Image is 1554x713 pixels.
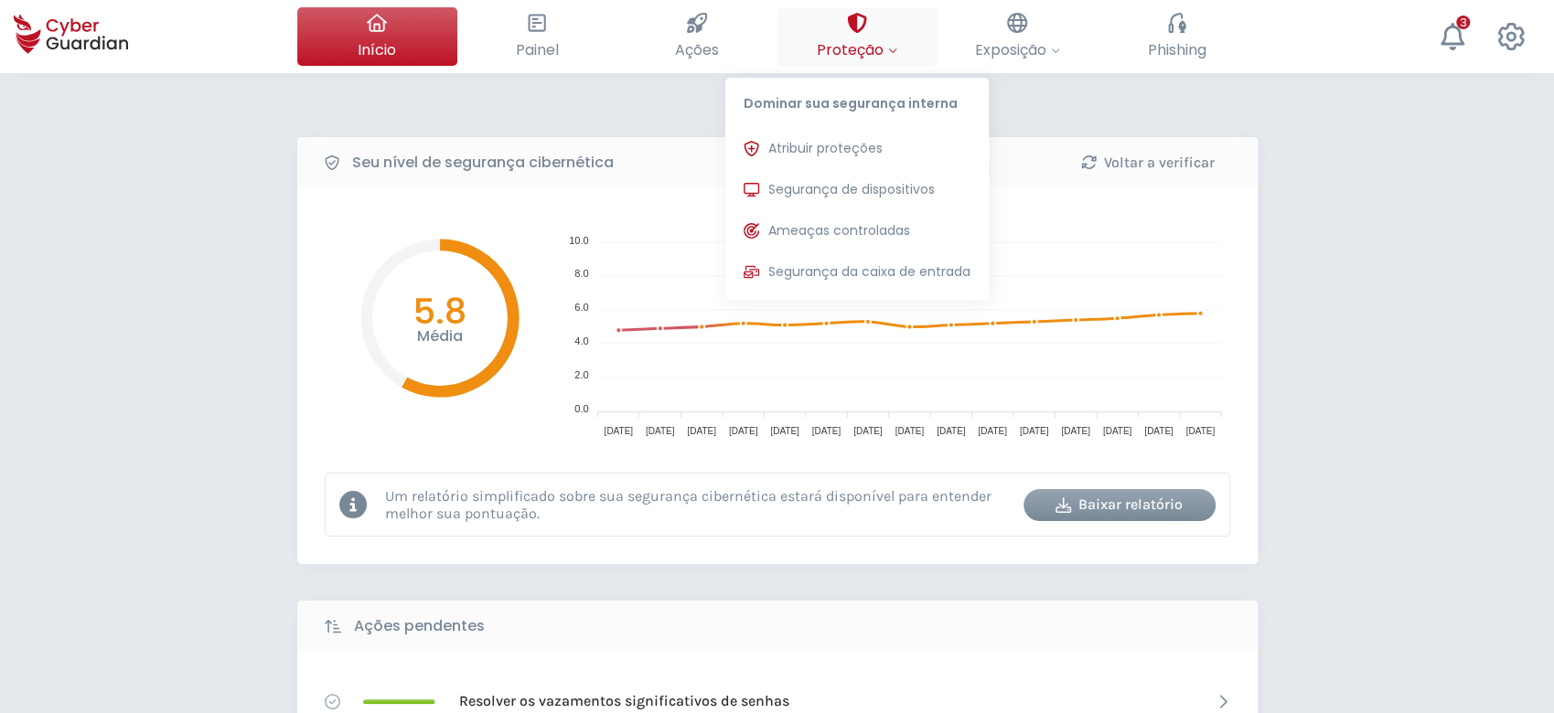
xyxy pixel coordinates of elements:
tspan: [DATE] [811,426,841,436]
tspan: [DATE] [1019,426,1048,436]
button: Ameaças controladas [725,213,989,250]
tspan: [DATE] [728,426,757,436]
tspan: [DATE] [770,426,799,436]
tspan: 8.0 [574,268,588,279]
tspan: [DATE] [604,426,633,436]
div: 3 [1456,16,1470,29]
div: Baixar relatório [1037,494,1202,516]
b: Seu nível de segurança cibernética [352,152,614,174]
tspan: [DATE] [936,426,965,436]
tspan: [DATE] [1061,426,1090,436]
span: Ameaças controladas [768,221,910,240]
p: Dominar sua segurança interna [725,78,989,122]
tspan: 4.0 [574,335,588,346]
tspan: [DATE] [1185,426,1215,436]
button: Segurança da caixa de entrada [725,254,989,291]
button: ProteçãoDominar sua segurança internaAtribuir proteçõesSegurança de dispositivosAmeaças controlad... [777,7,938,66]
button: Ações [617,7,777,66]
span: Ações [675,38,719,61]
span: Exposição [975,38,1060,61]
span: Painel [516,38,559,61]
tspan: 10.0 [569,235,588,246]
button: Phishing [1098,7,1258,66]
tspan: 6.0 [574,302,588,313]
b: Ações pendentes [354,615,485,637]
button: Início [297,7,457,66]
tspan: 2.0 [574,369,588,380]
span: Proteção [817,38,897,61]
tspan: [DATE] [687,426,716,436]
button: Painel [457,7,617,66]
button: Exposição [938,7,1098,66]
tspan: [DATE] [978,426,1007,436]
span: Segurança de dispositivos [768,180,935,199]
button: Baixar relatório [1023,489,1216,521]
tspan: [DATE] [1102,426,1131,436]
tspan: [DATE] [853,426,883,436]
p: Um relatório simplificado sobre sua segurança cibernética estará disponível para entender melhor ... [385,487,1010,522]
span: Atribuir proteções [768,139,883,158]
span: Segurança da caixa de entrada [768,262,970,282]
button: Segurança de dispositivos [725,172,989,208]
tspan: [DATE] [895,426,924,436]
button: Voltar a verificar [1052,146,1244,178]
span: Início [358,38,396,61]
tspan: [DATE] [1144,426,1174,436]
p: Resolver os vazamentos significativos de senhas [459,691,789,711]
span: Phishing [1148,38,1206,61]
tspan: 0.0 [574,403,588,414]
button: Atribuir proteções [725,131,989,167]
div: Voltar a verificar [1066,152,1230,174]
tspan: [DATE] [645,426,674,436]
